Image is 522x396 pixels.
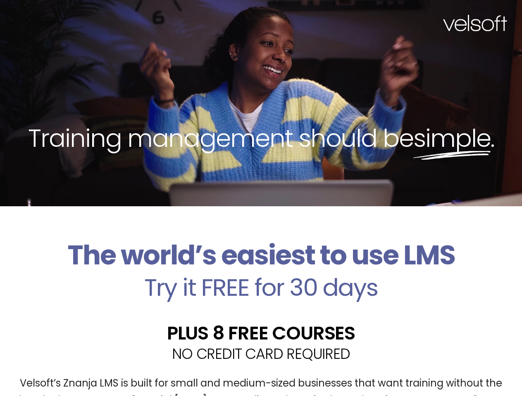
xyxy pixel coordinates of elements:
span: simple [413,121,491,156]
h2: NO CREDIT CARD REQUIRED [6,346,516,361]
h2: Training management should be . [15,122,507,154]
h2: PLUS 8 FREE COURSES [6,324,516,342]
h2: The world’s easiest to use LMS [6,239,516,271]
h2: Try it FREE for 30 days [6,276,516,299]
